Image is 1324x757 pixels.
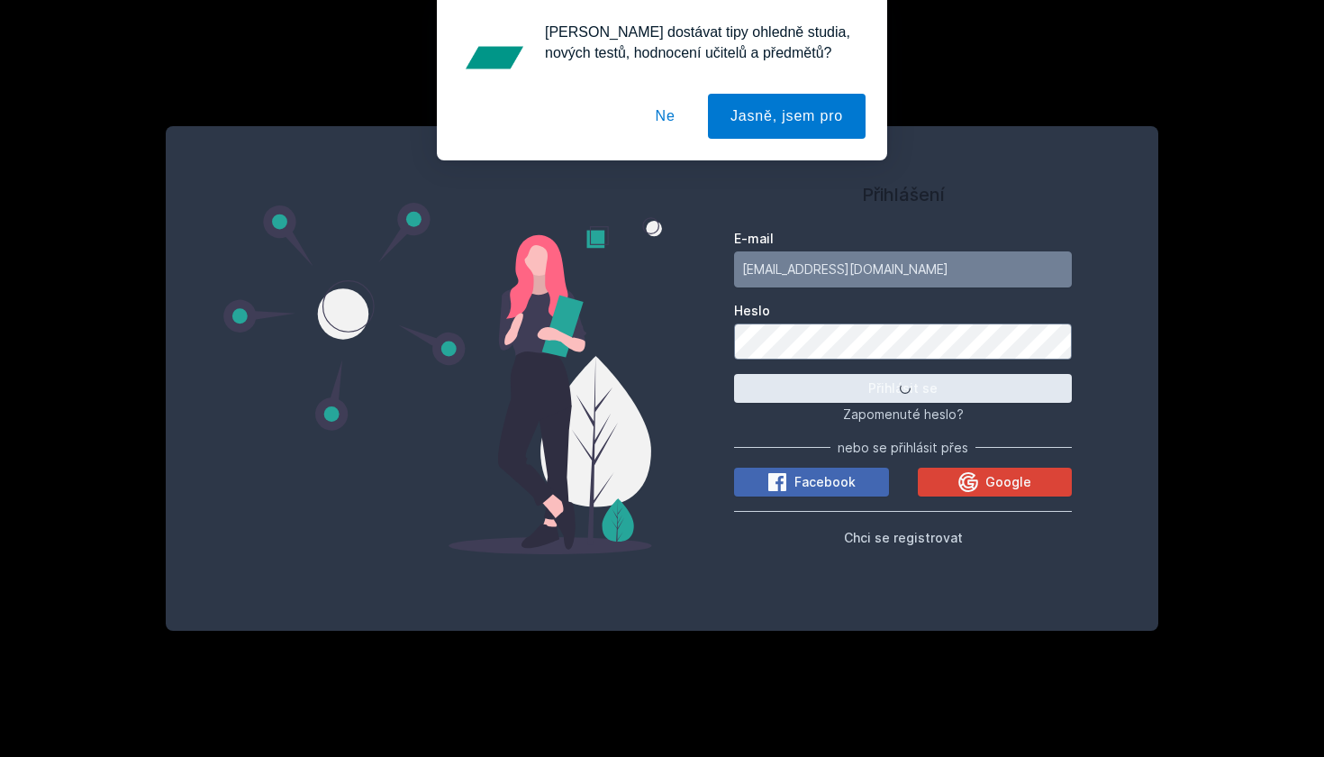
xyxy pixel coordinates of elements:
span: nebo se přihlásit přes [838,439,968,457]
span: Facebook [794,473,856,491]
button: Ne [633,94,698,139]
label: E-mail [734,230,1072,248]
button: Facebook [734,468,889,497]
span: Chci se registrovat [844,530,963,545]
label: Heslo [734,302,1072,320]
button: Google [918,468,1073,497]
input: Tvoje e-mailová adresa [734,251,1072,287]
div: [PERSON_NAME] dostávat tipy ohledně studia, nových testů, hodnocení učitelů a předmětů? [531,22,866,63]
button: Chci se registrovat [844,526,963,548]
button: Jasně, jsem pro [708,94,866,139]
h1: Přihlášení [734,181,1072,208]
span: Google [985,473,1031,491]
span: Zapomenuté heslo? [843,406,964,422]
img: notification icon [458,22,531,94]
button: Přihlásit se [734,374,1072,403]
